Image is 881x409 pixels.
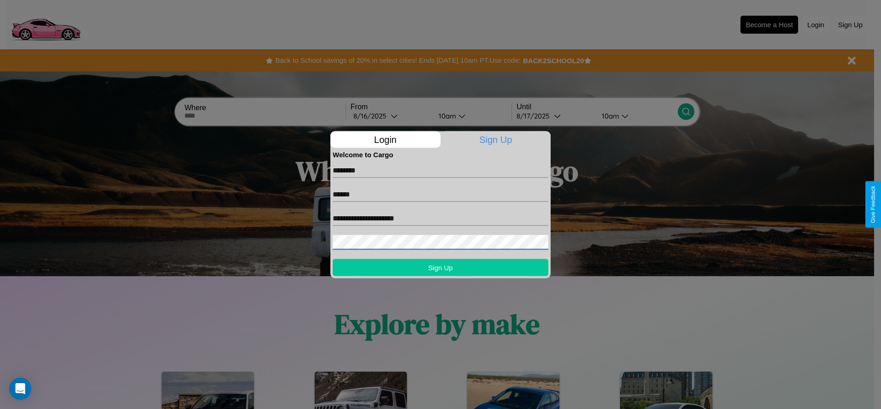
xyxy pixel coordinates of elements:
[441,131,551,148] p: Sign Up
[870,186,876,223] div: Give Feedback
[9,378,31,400] div: Open Intercom Messenger
[333,150,548,158] h4: Welcome to Cargo
[330,131,440,148] p: Login
[333,259,548,276] button: Sign Up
